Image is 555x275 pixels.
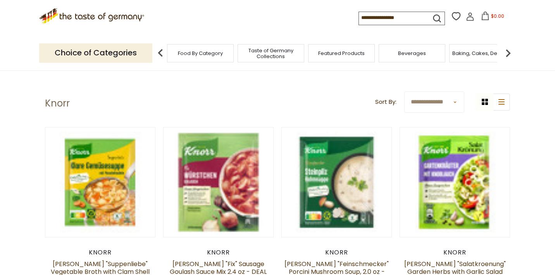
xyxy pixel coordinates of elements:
[39,43,152,62] p: Choice of Categories
[500,45,516,61] img: next arrow
[164,127,273,237] img: Knorr "Fix" Sausage Goulash Sauce Mix 2.4 oz - DEAL
[491,13,504,19] span: $0.00
[281,249,392,256] div: Knorr
[398,50,426,56] a: Beverages
[375,97,396,107] label: Sort By:
[178,50,223,56] a: Food By Category
[153,45,168,61] img: previous arrow
[240,48,302,59] a: Taste of Germany Collections
[318,50,365,56] a: Featured Products
[452,50,512,56] a: Baking, Cakes, Desserts
[400,249,510,256] div: Knorr
[163,249,274,256] div: Knorr
[400,127,510,237] img: Knorr "Salatkroenung" Garden Herbs with Garlic Salad Dressing Mix, 5 sachets - DEAL
[45,98,70,109] h1: Knorr
[282,127,391,237] img: Knorr Feinschmecker Porcini Mushroom Soup
[45,127,155,237] img: Knorr Klare Gemusesuppe
[476,12,509,23] button: $0.00
[45,249,155,256] div: Knorr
